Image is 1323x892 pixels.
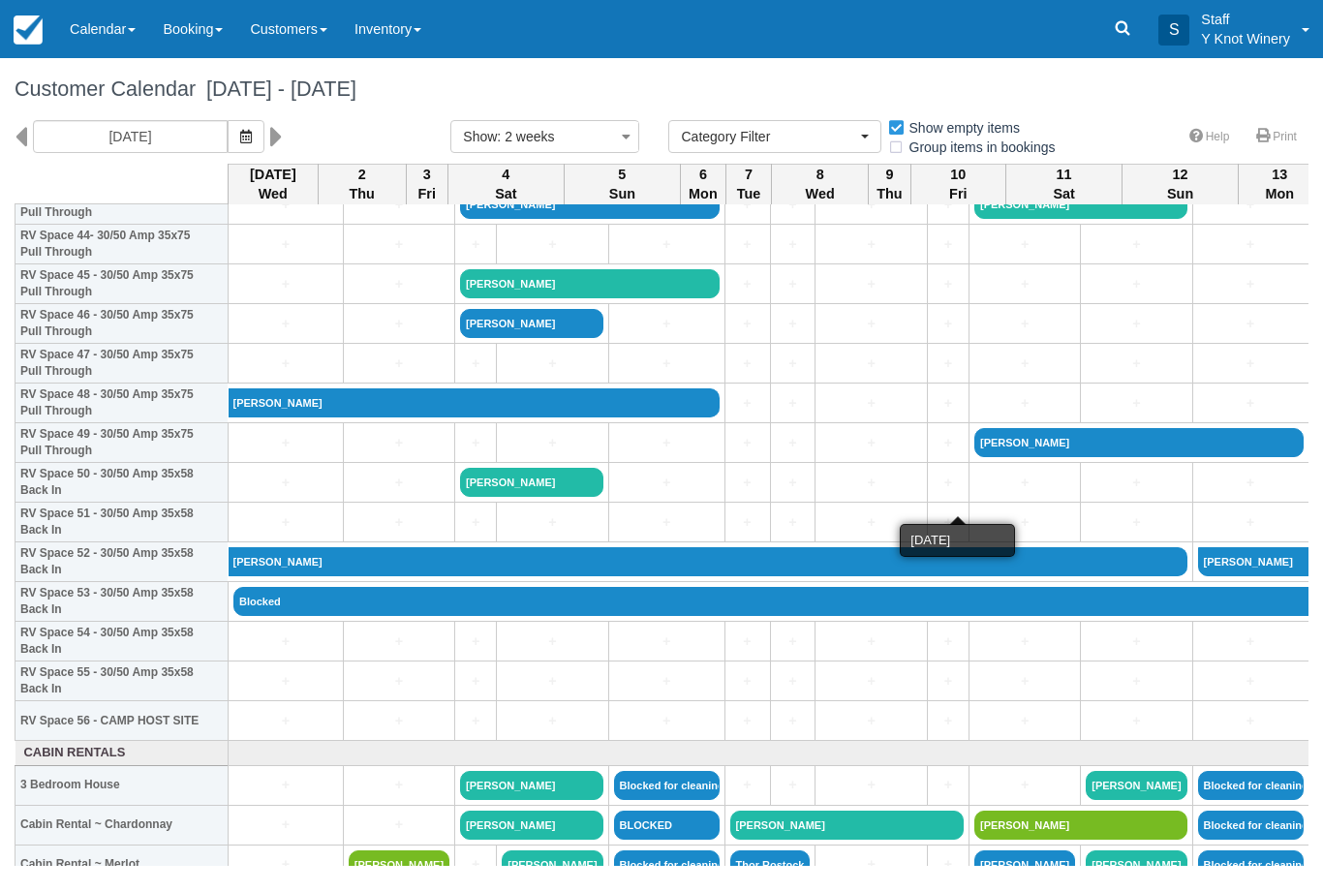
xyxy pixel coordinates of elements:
[776,433,811,453] a: +
[820,854,921,875] a: +
[776,473,811,493] a: +
[730,314,765,334] a: +
[887,113,1032,142] label: Show empty items
[1198,393,1304,414] a: +
[233,195,338,215] a: +
[460,234,491,255] a: +
[1086,711,1186,731] a: +
[1086,671,1186,692] a: +
[730,393,765,414] a: +
[730,671,765,692] a: +
[233,314,338,334] a: +
[1201,29,1290,48] p: Y Knot Winery
[933,512,964,533] a: +
[730,354,765,374] a: +
[887,139,1071,153] span: Group items in bookings
[1198,314,1304,334] a: +
[614,631,720,652] a: +
[502,354,602,374] a: +
[887,120,1035,134] span: Show empty items
[614,671,720,692] a: +
[974,473,1075,493] a: +
[15,185,229,225] th: RV Space 43 - 30/50 Amp 35x75 Pull Through
[933,854,964,875] a: +
[349,512,449,533] a: +
[15,423,229,463] th: RV Space 49 - 30/50 Amp 35x75 Pull Through
[776,631,811,652] a: +
[1198,811,1304,840] a: Blocked for cleaning
[820,671,921,692] a: +
[933,775,964,795] a: +
[502,234,602,255] a: +
[776,195,811,215] a: +
[820,393,921,414] a: +
[1198,671,1304,692] a: +
[1086,771,1186,800] a: [PERSON_NAME]
[820,433,921,453] a: +
[349,234,449,255] a: +
[15,344,229,384] th: RV Space 47 - 30/50 Amp 35x75 Pull Through
[680,164,725,204] th: 6 Mon
[1201,10,1290,29] p: Staff
[349,711,449,731] a: +
[1086,234,1186,255] a: +
[820,775,921,795] a: +
[15,661,229,701] th: RV Space 55 - 30/50 Amp 35x58 Back In
[15,582,229,622] th: RV Space 53 - 30/50 Amp 35x58 Back In
[229,547,1187,576] a: [PERSON_NAME]
[820,354,921,374] a: +
[447,164,564,204] th: 4 Sat
[1239,164,1322,204] th: 13 Mon
[614,314,720,334] a: +
[730,711,765,731] a: +
[933,671,964,692] a: +
[564,164,680,204] th: 5 Sun
[460,711,491,731] a: +
[776,393,811,414] a: +
[1198,771,1304,800] a: Blocked for cleaning
[933,314,964,334] a: +
[776,671,811,692] a: +
[349,354,449,374] a: +
[349,850,449,879] a: [PERSON_NAME]
[1086,314,1186,334] a: +
[730,274,765,294] a: +
[869,164,910,204] th: 9 Thu
[933,711,964,731] a: +
[974,850,1075,879] a: [PERSON_NAME]
[730,195,765,215] a: +
[668,120,881,153] button: Category Filter
[776,314,811,334] a: +
[974,354,1075,374] a: +
[460,433,491,453] a: +
[463,129,497,144] span: Show
[730,512,765,533] a: +
[614,473,720,493] a: +
[1198,850,1304,879] a: Blocked for cleaning
[15,463,229,503] th: RV Space 50 - 30/50 Amp 35x58 Back In
[1086,631,1186,652] a: +
[974,631,1075,652] a: +
[974,190,1187,219] a: [PERSON_NAME]
[15,384,229,423] th: RV Space 48 - 30/50 Amp 35x75 Pull Through
[820,195,921,215] a: +
[1086,354,1186,374] a: +
[15,503,229,542] th: RV Space 51 - 30/50 Amp 35x58 Back In
[233,512,338,533] a: +
[460,671,491,692] a: +
[460,854,491,875] a: +
[1006,164,1123,204] th: 11 Sat
[614,512,720,533] a: +
[233,274,338,294] a: +
[820,711,921,731] a: +
[15,264,229,304] th: RV Space 45 - 30/50 Amp 35x75 Pull Through
[233,433,338,453] a: +
[460,631,491,652] a: +
[1245,123,1308,151] a: Print
[318,164,406,204] th: 2 Thu
[730,811,964,840] a: [PERSON_NAME]
[614,711,720,731] a: +
[681,127,856,146] span: Category Filter
[730,631,765,652] a: +
[730,850,811,879] a: Thor Rostock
